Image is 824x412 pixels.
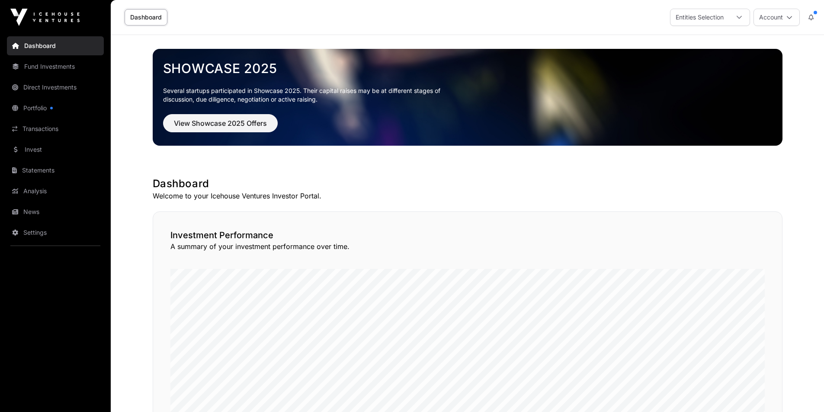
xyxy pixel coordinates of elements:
a: Portfolio [7,99,104,118]
button: View Showcase 2025 Offers [163,114,278,132]
button: Account [753,9,800,26]
a: Dashboard [125,9,167,26]
a: Transactions [7,119,104,138]
span: View Showcase 2025 Offers [174,118,267,128]
h2: Investment Performance [170,229,765,241]
p: A summary of your investment performance over time. [170,241,765,252]
a: Settings [7,223,104,242]
p: Welcome to your Icehouse Ventures Investor Portal. [153,191,782,201]
a: Fund Investments [7,57,104,76]
div: Entities Selection [670,9,729,26]
h1: Dashboard [153,177,782,191]
a: Statements [7,161,104,180]
a: News [7,202,104,221]
a: Direct Investments [7,78,104,97]
a: Showcase 2025 [163,61,772,76]
a: Analysis [7,182,104,201]
a: Dashboard [7,36,104,55]
a: View Showcase 2025 Offers [163,123,278,131]
a: Invest [7,140,104,159]
img: Icehouse Ventures Logo [10,9,80,26]
iframe: Chat Widget [781,370,824,412]
p: Several startups participated in Showcase 2025. Their capital raises may be at different stages o... [163,86,454,104]
img: Showcase 2025 [153,49,782,146]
